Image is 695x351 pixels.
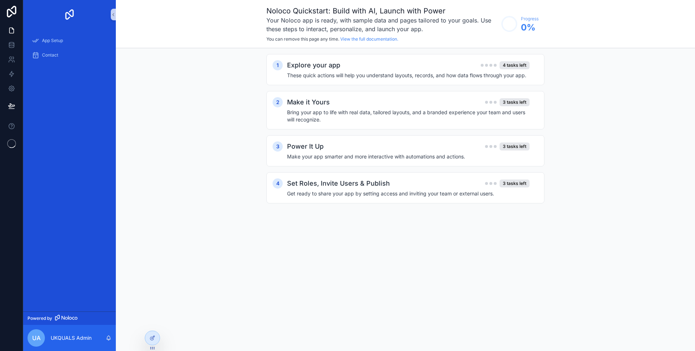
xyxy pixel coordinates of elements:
[521,16,539,22] span: Progress
[266,6,498,16] h1: Noloco Quickstart: Build with AI, Launch with Power
[28,315,52,321] span: Powered by
[64,9,75,20] img: App logo
[28,34,111,47] a: App Setup
[42,52,58,58] span: Contact
[42,38,63,44] span: App Setup
[23,29,116,71] div: scrollable content
[521,22,539,33] span: 0 %
[266,36,339,42] span: You can remove this page any time.
[266,16,498,33] h3: Your Noloco app is ready, with sample data and pages tailored to your goals. Use these steps to i...
[28,49,111,62] a: Contact
[51,334,92,342] p: UKQUALS Admin
[23,311,116,325] a: Powered by
[32,334,41,342] span: UA
[340,36,398,42] a: View the full documentation.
